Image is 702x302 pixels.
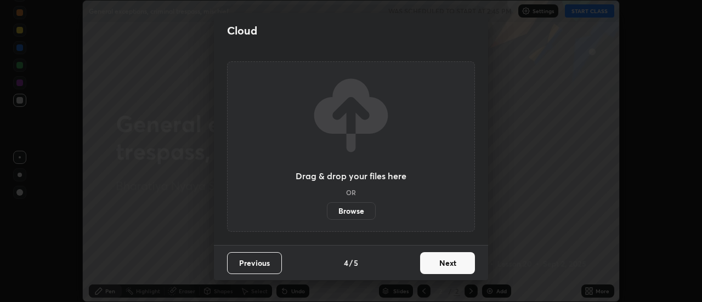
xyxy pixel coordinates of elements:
h5: OR [346,189,356,196]
h3: Drag & drop your files here [296,172,406,180]
h2: Cloud [227,24,257,38]
h4: / [349,257,353,269]
button: Previous [227,252,282,274]
h4: 4 [344,257,348,269]
h4: 5 [354,257,358,269]
button: Next [420,252,475,274]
